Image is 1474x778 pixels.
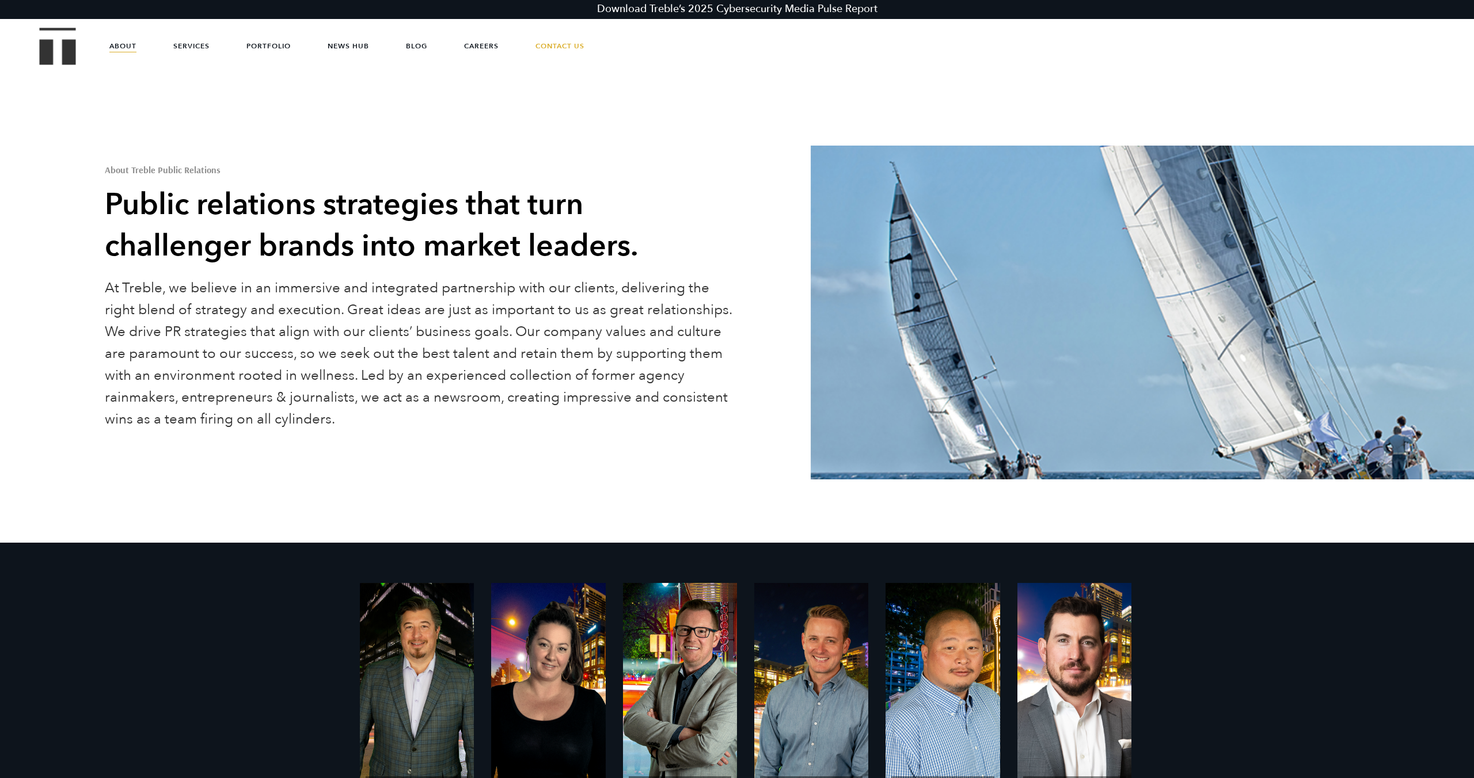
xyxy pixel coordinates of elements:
[109,29,136,63] a: About
[105,184,734,267] h2: Public relations strategies that turn challenger brands into market leaders.
[535,29,584,63] a: Contact Us
[464,29,499,63] a: Careers
[40,29,75,64] a: Treble Homepage
[328,29,369,63] a: News Hub
[406,29,427,63] a: Blog
[246,29,291,63] a: Portfolio
[173,29,210,63] a: Services
[105,165,734,174] h1: About Treble Public Relations
[105,277,734,430] p: At Treble, we believe in an immersive and integrated partnership with our clients, delivering the...
[40,28,76,64] img: Treble logo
